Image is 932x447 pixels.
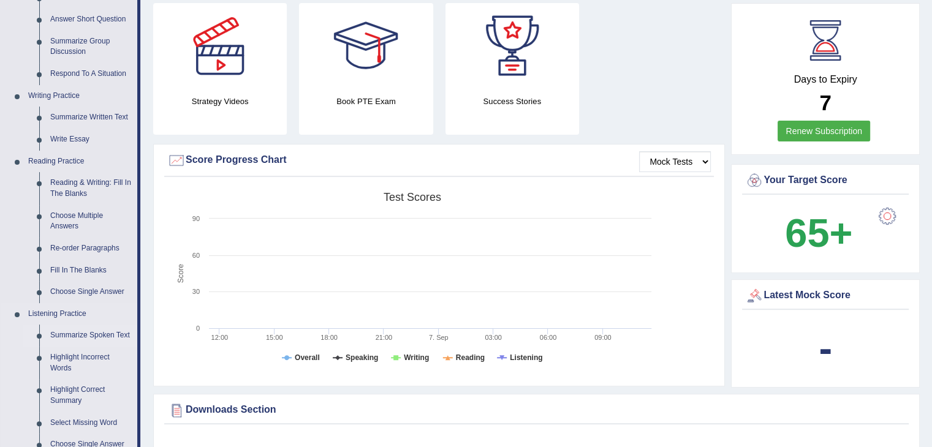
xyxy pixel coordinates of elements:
[785,211,852,255] b: 65+
[45,379,137,411] a: Highlight Correct Summary
[192,288,200,295] text: 30
[384,191,441,203] tspan: Test scores
[192,215,200,222] text: 90
[45,412,137,434] a: Select Missing Word
[45,172,137,205] a: Reading & Writing: Fill In The Blanks
[45,281,137,303] a: Choose Single Answer
[540,334,557,341] text: 06:00
[45,260,137,282] a: Fill In The Blanks
[45,205,137,238] a: Choose Multiple Answers
[745,287,906,305] div: Latest Mock Score
[819,326,832,370] b: -
[295,353,320,362] tspan: Overall
[45,9,137,31] a: Answer Short Question
[778,121,870,141] a: Renew Subscription
[594,334,612,341] text: 09:00
[404,353,429,362] tspan: Writing
[299,95,433,108] h4: Book PTE Exam
[745,171,906,190] div: Your Target Score
[445,95,579,108] h4: Success Stories
[196,325,200,332] text: 0
[167,151,711,170] div: Score Progress Chart
[23,303,137,325] a: Listening Practice
[346,353,378,362] tspan: Speaking
[45,129,137,151] a: Write Essay
[23,151,137,173] a: Reading Practice
[23,85,137,107] a: Writing Practice
[819,91,831,115] b: 7
[45,107,137,129] a: Summarize Written Text
[510,353,542,362] tspan: Listening
[45,238,137,260] a: Re-order Paragraphs
[376,334,393,341] text: 21:00
[745,74,906,85] h4: Days to Expiry
[45,63,137,85] a: Respond To A Situation
[167,401,906,419] div: Downloads Section
[153,95,287,108] h4: Strategy Videos
[45,325,137,347] a: Summarize Spoken Text
[429,334,449,341] tspan: 7. Sep
[456,353,485,362] tspan: Reading
[266,334,283,341] text: 15:00
[45,31,137,63] a: Summarize Group Discussion
[211,334,229,341] text: 12:00
[45,347,137,379] a: Highlight Incorrect Words
[192,252,200,259] text: 60
[320,334,338,341] text: 18:00
[176,264,185,284] tspan: Score
[485,334,502,341] text: 03:00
